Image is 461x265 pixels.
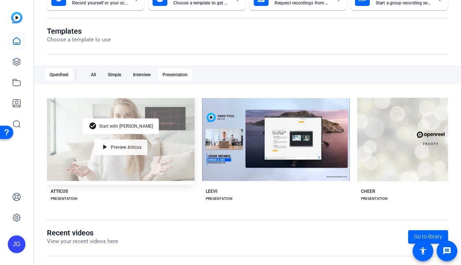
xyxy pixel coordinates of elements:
[206,196,232,202] div: PRESENTATION
[361,196,387,202] div: PRESENTATION
[129,69,155,81] div: Interview
[99,124,153,128] span: Start with [PERSON_NAME]
[51,188,68,194] div: ATTICUS
[419,246,427,255] mat-icon: accessibility
[206,188,217,194] div: LEEVI
[274,1,331,5] mat-card-subtitle: Request recordings from anyone, anywhere
[408,230,448,244] a: Go to library
[51,196,77,202] div: PRESENTATION
[173,1,229,5] mat-card-subtitle: Choose a template to get started
[103,69,126,81] div: Simple
[376,1,432,5] mat-card-subtitle: Start a group recording session
[47,228,118,237] h1: Recent videos
[11,12,23,23] img: blue-gradient.svg
[45,69,73,81] div: OpenReel
[111,145,141,150] span: Preview Atticus
[89,122,98,131] mat-icon: check_circle
[47,27,111,36] h1: Templates
[86,69,100,81] div: All
[443,246,451,255] mat-icon: message
[414,233,442,241] span: Go to library
[158,69,192,81] div: Presentation
[361,188,375,194] div: CHEER
[72,1,128,5] mat-card-subtitle: Record yourself or your screen
[47,237,118,246] p: View your recent videos here
[47,36,111,44] p: Choose a template to use
[8,235,25,253] div: JG
[100,143,109,152] mat-icon: play_arrow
